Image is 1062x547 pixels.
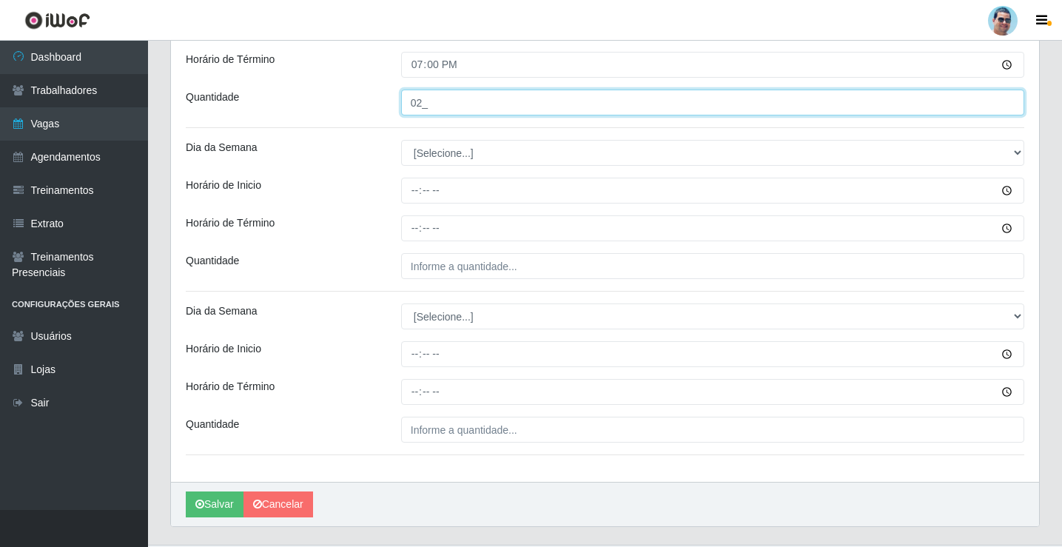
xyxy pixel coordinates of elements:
[186,215,275,231] label: Horário de Término
[186,52,275,67] label: Horário de Término
[401,417,1024,443] input: Informe a quantidade...
[186,491,243,517] button: Salvar
[186,140,258,155] label: Dia da Semana
[401,90,1024,115] input: Informe a quantidade...
[186,178,261,193] label: Horário de Inicio
[401,379,1024,405] input: 00:00
[24,11,90,30] img: CoreUI Logo
[186,90,239,105] label: Quantidade
[401,341,1024,367] input: 00:00
[401,215,1024,241] input: 00:00
[186,417,239,432] label: Quantidade
[401,178,1024,204] input: 00:00
[401,52,1024,78] input: 00:00
[186,379,275,395] label: Horário de Término
[186,303,258,319] label: Dia da Semana
[401,253,1024,279] input: Informe a quantidade...
[186,253,239,269] label: Quantidade
[186,341,261,357] label: Horário de Inicio
[243,491,313,517] a: Cancelar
